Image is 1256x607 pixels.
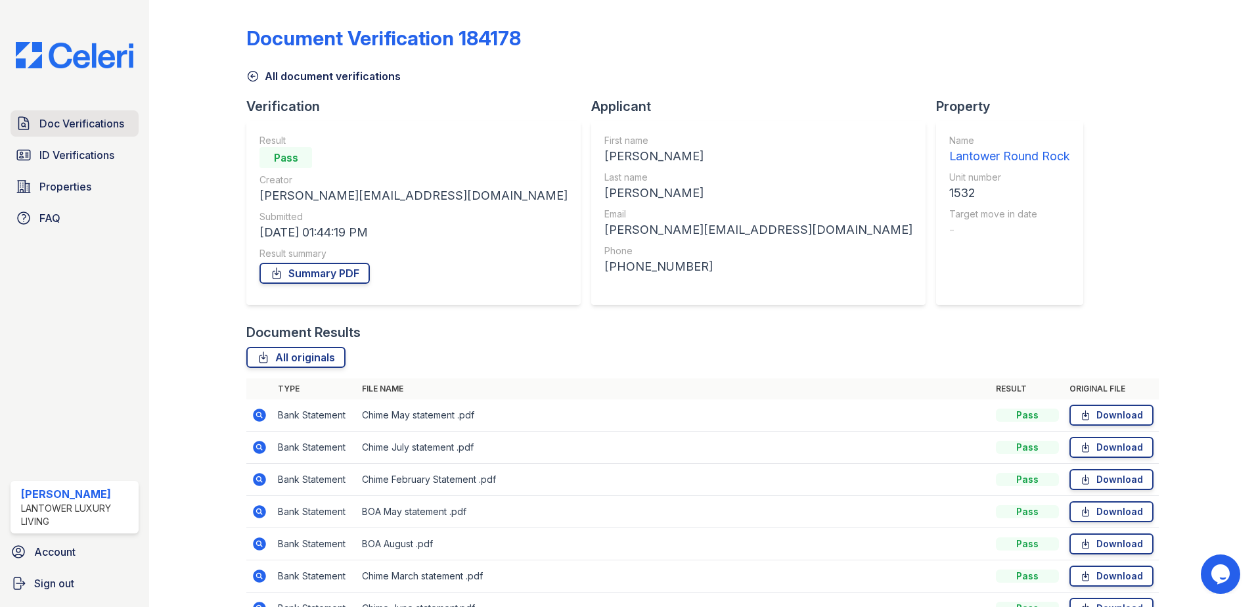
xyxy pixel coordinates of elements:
a: Download [1069,437,1154,458]
span: Properties [39,179,91,194]
div: Email [604,208,912,221]
div: Result [259,134,568,147]
div: 1532 [949,184,1070,202]
div: Applicant [591,97,936,116]
div: Creator [259,173,568,187]
a: Download [1069,566,1154,587]
div: Result summary [259,247,568,260]
a: Download [1069,469,1154,490]
div: Pass [996,570,1059,583]
div: [PERSON_NAME][EMAIL_ADDRESS][DOMAIN_NAME] [604,221,912,239]
span: Sign out [34,575,74,591]
div: Verification [246,97,591,116]
div: First name [604,134,912,147]
div: [PERSON_NAME] [21,486,133,502]
div: Pass [259,147,312,168]
td: Chime July statement .pdf [357,432,991,464]
div: Pass [996,537,1059,551]
div: [DATE] 01:44:19 PM [259,223,568,242]
a: Name Lantower Round Rock [949,134,1070,166]
iframe: chat widget [1201,554,1243,594]
td: Bank Statement [273,464,357,496]
span: FAQ [39,210,60,226]
a: Download [1069,405,1154,426]
th: Original file [1064,378,1159,399]
div: Pass [996,409,1059,422]
div: Last name [604,171,912,184]
div: Unit number [949,171,1070,184]
div: Pass [996,505,1059,518]
div: Target move in date [949,208,1070,221]
div: Document Verification 184178 [246,26,521,50]
td: BOA May statement .pdf [357,496,991,528]
th: Type [273,378,357,399]
span: Doc Verifications [39,116,124,131]
td: Bank Statement [273,496,357,528]
td: BOA August .pdf [357,528,991,560]
div: - [949,221,1070,239]
div: [PERSON_NAME] [604,147,912,166]
div: Lantower Round Rock [949,147,1070,166]
td: Bank Statement [273,432,357,464]
span: Account [34,544,76,560]
div: Pass [996,441,1059,454]
div: Submitted [259,210,568,223]
a: Properties [11,173,139,200]
img: CE_Logo_Blue-a8612792a0a2168367f1c8372b55b34899dd931a85d93a1a3d3e32e68fde9ad4.png [5,42,144,68]
a: ID Verifications [11,142,139,168]
a: Sign out [5,570,144,596]
div: Pass [996,473,1059,486]
td: Chime May statement .pdf [357,399,991,432]
div: Name [949,134,1070,147]
a: FAQ [11,205,139,231]
th: File name [357,378,991,399]
a: Download [1069,501,1154,522]
div: [PERSON_NAME][EMAIL_ADDRESS][DOMAIN_NAME] [259,187,568,205]
th: Result [991,378,1064,399]
td: Bank Statement [273,399,357,432]
td: Bank Statement [273,560,357,593]
a: Download [1069,533,1154,554]
div: [PERSON_NAME] [604,184,912,202]
span: ID Verifications [39,147,114,163]
td: Bank Statement [273,528,357,560]
td: Chime March statement .pdf [357,560,991,593]
div: Document Results [246,323,361,342]
a: Doc Verifications [11,110,139,137]
a: All document verifications [246,68,401,84]
td: Chime February Statement .pdf [357,464,991,496]
div: Property [936,97,1094,116]
div: Lantower Luxury Living [21,502,133,528]
div: [PHONE_NUMBER] [604,258,912,276]
a: All originals [246,347,346,368]
a: Account [5,539,144,565]
a: Summary PDF [259,263,370,284]
div: Phone [604,244,912,258]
